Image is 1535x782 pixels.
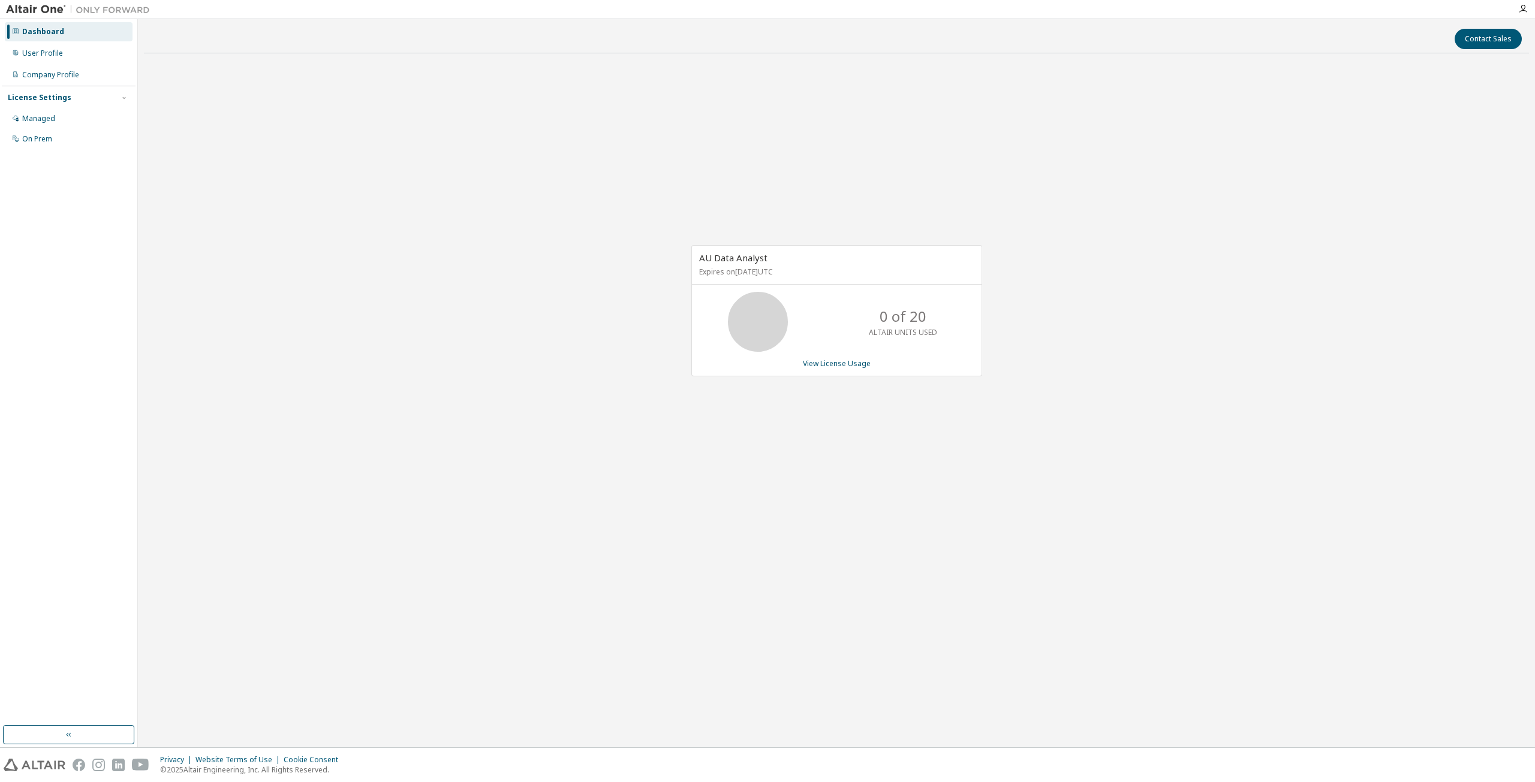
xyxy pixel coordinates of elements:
[699,252,767,264] span: AU Data Analyst
[22,49,63,58] div: User Profile
[22,27,64,37] div: Dashboard
[132,759,149,771] img: youtube.svg
[92,759,105,771] img: instagram.svg
[1455,29,1522,49] button: Contact Sales
[73,759,85,771] img: facebook.svg
[803,358,871,369] a: View License Usage
[4,759,65,771] img: altair_logo.svg
[699,267,971,277] p: Expires on [DATE] UTC
[22,134,52,144] div: On Prem
[284,755,345,765] div: Cookie Consent
[869,327,937,337] p: ALTAIR UNITS USED
[112,759,125,771] img: linkedin.svg
[160,755,195,765] div: Privacy
[160,765,345,775] p: © 2025 Altair Engineering, Inc. All Rights Reserved.
[8,93,71,102] div: License Settings
[22,114,55,123] div: Managed
[6,4,156,16] img: Altair One
[880,306,926,327] p: 0 of 20
[22,70,79,80] div: Company Profile
[195,755,284,765] div: Website Terms of Use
